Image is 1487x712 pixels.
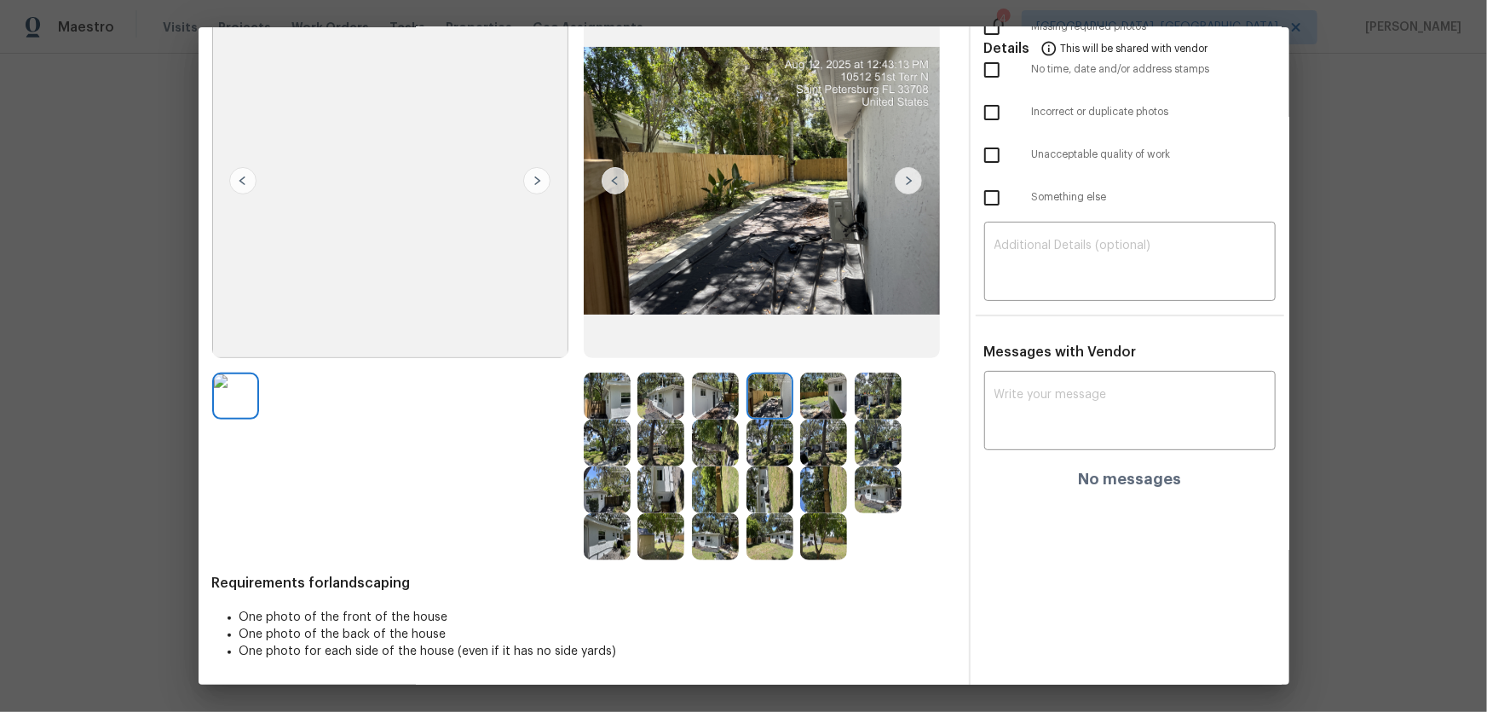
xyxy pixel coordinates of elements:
span: Unacceptable quality of work [1032,148,1276,162]
div: Incorrect or duplicate photos [971,91,1289,134]
div: No time, date and/or address stamps [971,49,1289,91]
span: Incorrect or duplicate photos [1032,105,1276,119]
li: One photo of the back of the house [239,626,955,643]
img: right-chevron-button-url [895,167,922,194]
span: Something else [1032,190,1276,205]
img: right-chevron-button-url [523,167,550,194]
img: left-chevron-button-url [602,167,629,194]
img: left-chevron-button-url [229,167,256,194]
span: Details [984,27,1030,68]
div: Something else [971,177,1289,219]
span: Messages with Vendor [984,345,1137,359]
li: One photo for each side of the house (even if it has no side yards) [239,643,955,660]
span: This will be shared with vendor [1061,27,1208,68]
li: One photo of the front of the house [239,609,955,626]
h4: No messages [1078,471,1181,488]
span: No time, date and/or address stamps [1032,62,1276,77]
div: Unacceptable quality of work [971,134,1289,177]
span: Requirements for landscaping [212,575,955,592]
